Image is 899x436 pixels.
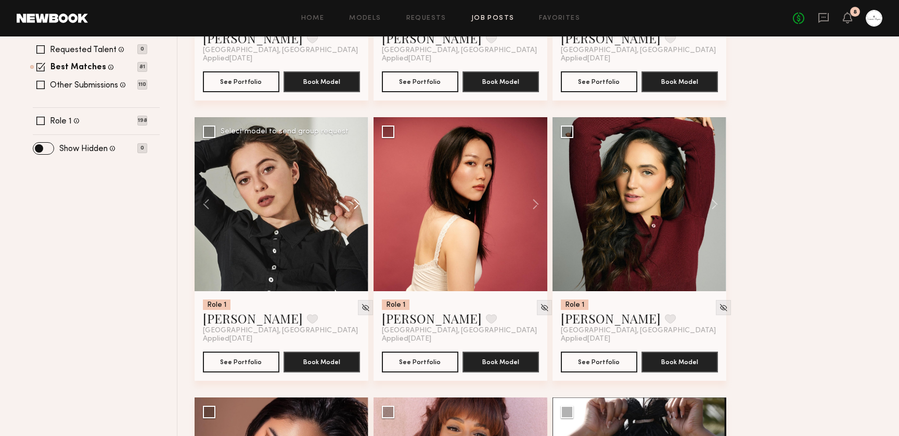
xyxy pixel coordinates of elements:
[561,335,718,343] div: Applied [DATE]
[463,357,539,366] a: Book Model
[203,55,360,63] div: Applied [DATE]
[137,116,147,126] p: 198
[203,30,303,46] a: [PERSON_NAME]
[641,71,718,92] button: Book Model
[203,327,358,335] span: [GEOGRAPHIC_DATA], [GEOGRAPHIC_DATA]
[382,335,539,343] div: Applied [DATE]
[50,64,106,72] label: Best Matches
[203,71,279,92] button: See Portfolio
[382,310,482,327] a: [PERSON_NAME]
[382,71,458,92] button: See Portfolio
[463,77,539,85] a: Book Model
[284,71,360,92] button: Book Model
[540,303,549,312] img: Unhide Model
[382,352,458,372] button: See Portfolio
[463,352,539,372] button: Book Model
[406,15,446,22] a: Requests
[382,300,409,310] div: Role 1
[203,352,279,372] button: See Portfolio
[641,77,718,85] a: Book Model
[137,44,147,54] p: 0
[361,303,370,312] img: Unhide Model
[221,128,349,135] div: Select model to send group request
[561,71,637,92] button: See Portfolio
[561,300,588,310] div: Role 1
[719,303,728,312] img: Unhide Model
[382,30,482,46] a: [PERSON_NAME]
[50,117,72,126] label: Role 1
[471,15,515,22] a: Job Posts
[50,81,118,90] label: Other Submissions
[641,352,718,372] button: Book Model
[284,357,360,366] a: Book Model
[50,46,117,54] label: Requested Talent
[539,15,580,22] a: Favorites
[203,46,358,55] span: [GEOGRAPHIC_DATA], [GEOGRAPHIC_DATA]
[561,30,661,46] a: [PERSON_NAME]
[561,55,718,63] div: Applied [DATE]
[382,327,537,335] span: [GEOGRAPHIC_DATA], [GEOGRAPHIC_DATA]
[137,143,147,153] p: 0
[561,352,637,372] button: See Portfolio
[59,145,108,153] label: Show Hidden
[284,352,360,372] button: Book Model
[463,71,539,92] button: Book Model
[853,9,857,15] div: 8
[561,327,716,335] span: [GEOGRAPHIC_DATA], [GEOGRAPHIC_DATA]
[561,310,661,327] a: [PERSON_NAME]
[641,357,718,366] a: Book Model
[203,335,360,343] div: Applied [DATE]
[137,62,147,72] p: 81
[561,46,716,55] span: [GEOGRAPHIC_DATA], [GEOGRAPHIC_DATA]
[137,80,147,90] p: 110
[382,55,539,63] div: Applied [DATE]
[382,46,537,55] span: [GEOGRAPHIC_DATA], [GEOGRAPHIC_DATA]
[203,300,230,310] div: Role 1
[203,310,303,327] a: [PERSON_NAME]
[284,77,360,85] a: Book Model
[301,15,325,22] a: Home
[349,15,381,22] a: Models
